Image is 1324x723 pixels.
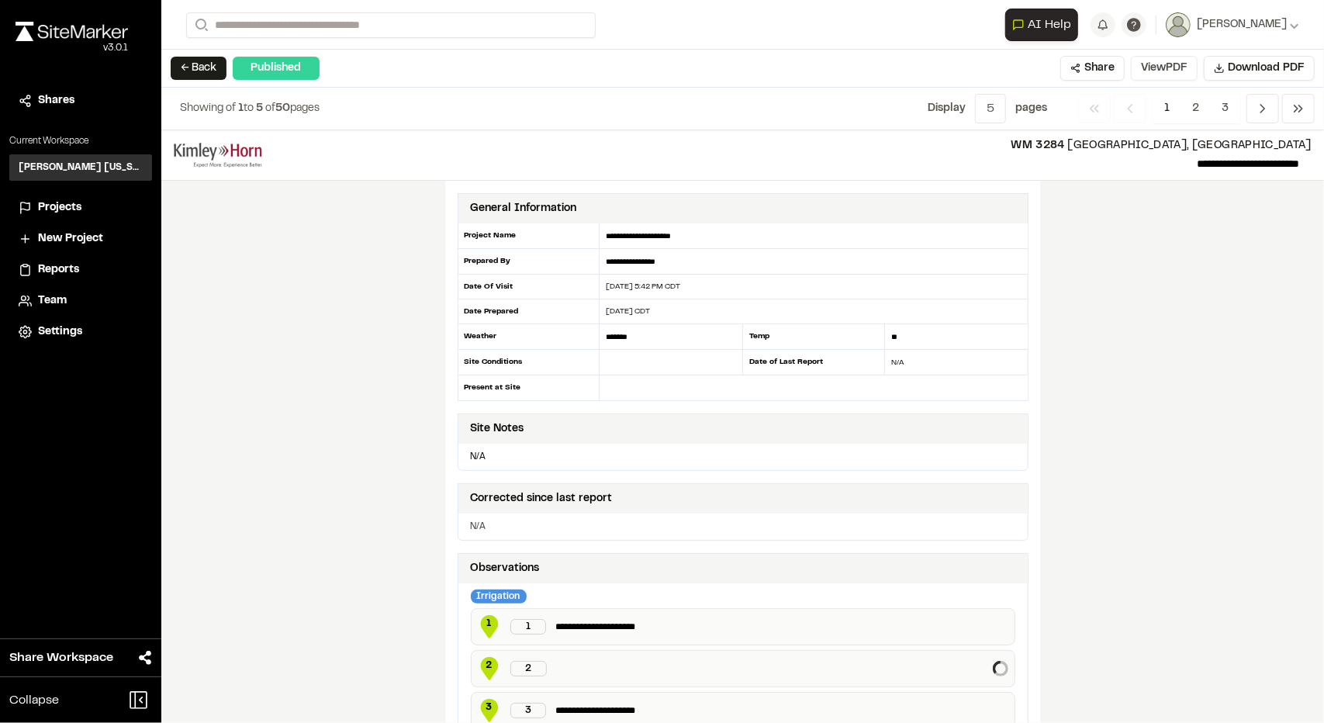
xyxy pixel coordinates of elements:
[458,375,600,400] div: Present at Site
[471,520,1015,534] p: N/A
[742,350,885,375] div: Date of Last Report
[471,420,524,438] div: Site Notes
[458,299,600,324] div: Date Prepared
[458,350,600,375] div: Site Conditions
[510,703,547,718] div: 3
[1060,56,1125,81] button: Share
[180,100,320,117] p: to of pages
[1166,12,1191,37] img: User
[471,200,577,217] div: General Information
[465,450,1022,464] p: N/A
[600,306,1027,317] div: [DATE] CDT
[478,701,501,714] span: 3
[19,230,143,247] a: New Project
[1181,94,1211,123] span: 2
[19,292,143,310] a: Team
[19,323,143,341] a: Settings
[180,104,238,113] span: Showing of
[478,617,501,631] span: 1
[928,100,966,117] p: Display
[458,324,600,350] div: Weather
[16,41,128,55] div: Oh geez...please don't...
[1166,12,1299,37] button: [PERSON_NAME]
[458,275,600,299] div: Date Of Visit
[275,104,290,113] span: 50
[1005,9,1084,41] div: Open AI Assistant
[256,104,263,113] span: 5
[38,292,67,310] span: Team
[1078,94,1315,123] nav: Navigation
[19,199,143,216] a: Projects
[510,661,548,676] div: 2
[600,281,1027,292] div: [DATE] 5:42 PM CDT
[38,261,79,278] span: Reports
[1210,94,1240,123] span: 3
[1204,56,1315,81] button: Download PDF
[1131,56,1198,81] button: ViewPDF
[885,357,1028,368] div: N/A
[1005,9,1078,41] button: Open AI Assistant
[471,560,540,577] div: Observations
[9,134,152,148] p: Current Workspace
[19,161,143,175] h3: [PERSON_NAME] [US_STATE]
[275,137,1312,154] p: [GEOGRAPHIC_DATA], [GEOGRAPHIC_DATA]
[510,619,547,635] div: 1
[16,22,128,41] img: rebrand.png
[174,143,262,168] img: file
[19,92,143,109] a: Shares
[9,691,59,710] span: Collapse
[1015,100,1047,117] p: page s
[458,249,600,275] div: Prepared By
[186,12,214,38] button: Search
[19,261,143,278] a: Reports
[471,490,613,507] div: Corrected since last report
[458,223,600,249] div: Project Name
[38,92,74,109] span: Shares
[171,57,226,80] button: ← Back
[238,104,244,113] span: 1
[471,590,527,604] div: Irrigation
[1228,60,1305,77] span: Download PDF
[38,199,81,216] span: Projects
[1197,16,1287,33] span: [PERSON_NAME]
[233,57,320,80] div: Published
[9,649,113,667] span: Share Workspace
[742,324,885,350] div: Temp
[1153,94,1181,123] span: 1
[38,323,82,341] span: Settings
[1011,141,1065,150] span: WM 3284
[1028,16,1071,34] span: AI Help
[38,230,103,247] span: New Project
[975,94,1006,123] button: 5
[478,659,501,673] span: 2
